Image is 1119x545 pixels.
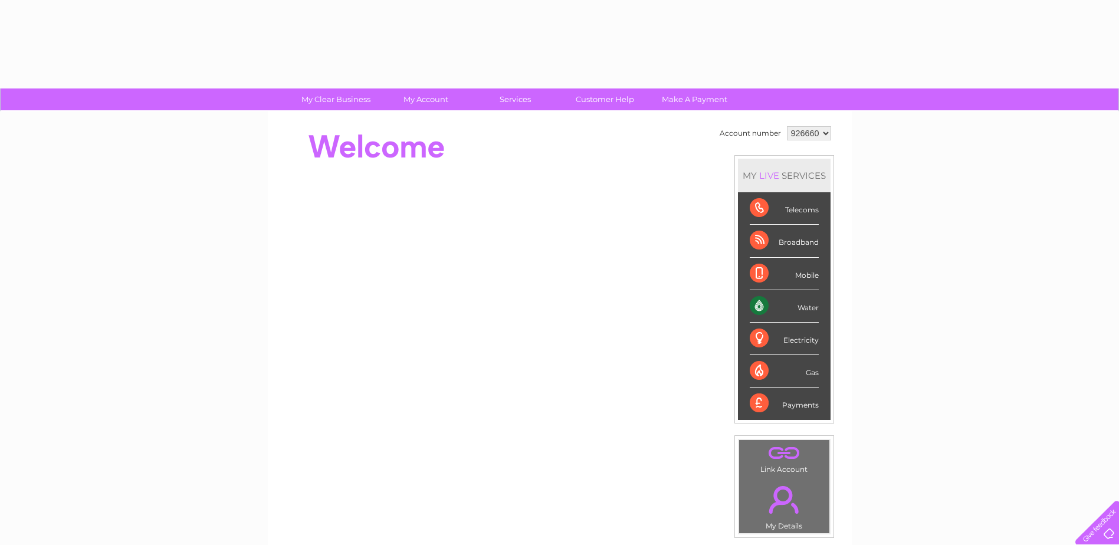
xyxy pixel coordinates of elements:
[750,225,819,257] div: Broadband
[717,123,784,143] td: Account number
[750,355,819,388] div: Gas
[556,88,654,110] a: Customer Help
[742,479,826,520] a: .
[742,443,826,464] a: .
[750,388,819,419] div: Payments
[467,88,564,110] a: Services
[646,88,743,110] a: Make A Payment
[377,88,474,110] a: My Account
[738,159,831,192] div: MY SERVICES
[739,439,830,477] td: Link Account
[750,290,819,323] div: Water
[739,476,830,534] td: My Details
[287,88,385,110] a: My Clear Business
[750,258,819,290] div: Mobile
[750,192,819,225] div: Telecoms
[750,323,819,355] div: Electricity
[757,170,782,181] div: LIVE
